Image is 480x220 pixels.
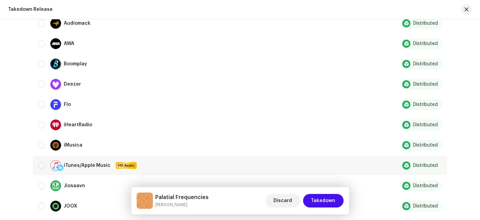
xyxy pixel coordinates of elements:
[413,123,438,127] div: Distributed
[64,143,82,148] div: iMusica
[413,102,438,107] div: Distributed
[303,194,344,207] button: Takedown
[64,163,110,168] div: iTunes/Apple Music
[413,204,438,208] div: Distributed
[64,183,85,188] div: Jiosaavn
[413,41,438,46] div: Distributed
[64,102,71,107] div: Flo
[137,193,153,209] img: ac474375-01f4-4aaf-ac6c-d2a0aee4381c
[311,194,336,207] span: Takedown
[64,62,87,66] div: Boomplay
[413,183,438,188] div: Distributed
[64,21,90,26] div: Audiomack
[266,194,300,207] button: Discard
[64,123,92,127] div: iHeartRadio
[413,82,438,87] div: Distributed
[8,7,53,12] div: Takedown Release
[116,163,136,168] span: HD Audio
[413,163,438,168] div: Distributed
[274,194,292,207] span: Discard
[64,204,77,208] div: JOOX
[413,143,438,148] div: Distributed
[413,21,438,26] div: Distributed
[64,41,74,46] div: AWA
[156,193,209,201] h5: Palatial Frequencies
[156,201,209,208] small: Palatial Frequencies
[413,62,438,66] div: Distributed
[64,82,81,87] div: Deezer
